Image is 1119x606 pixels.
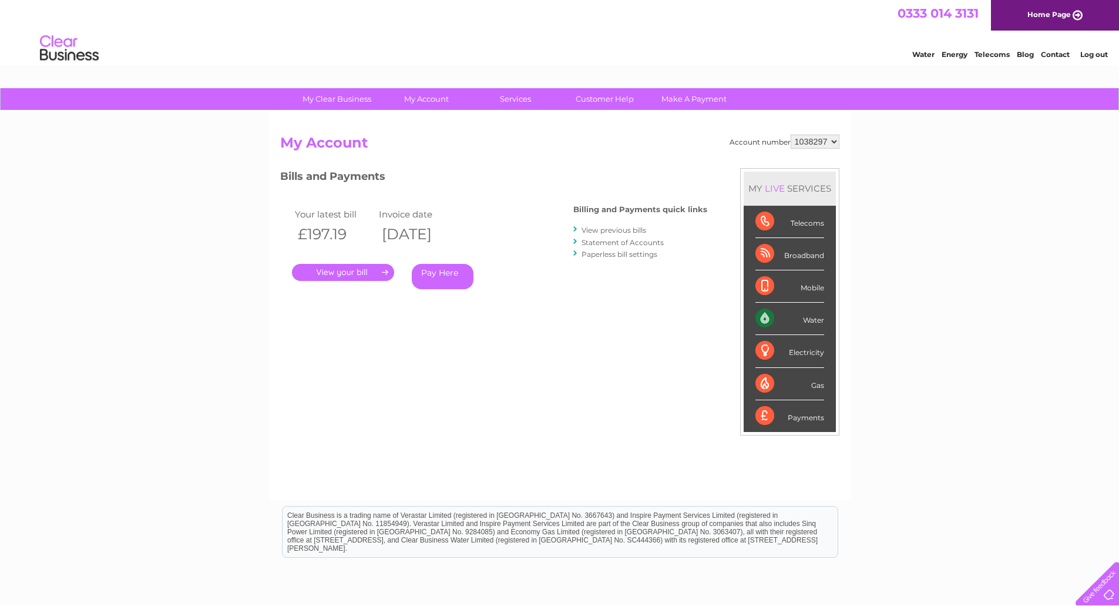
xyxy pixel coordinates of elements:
[292,222,377,246] th: £197.19
[912,50,935,59] a: Water
[288,88,385,110] a: My Clear Business
[39,31,99,66] img: logo.png
[280,168,707,189] h3: Bills and Payments
[730,135,839,149] div: Account number
[744,172,836,205] div: MY SERVICES
[755,206,824,238] div: Telecoms
[755,238,824,270] div: Broadband
[582,250,657,259] a: Paperless bill settings
[1080,50,1108,59] a: Log out
[755,270,824,303] div: Mobile
[292,206,377,222] td: Your latest bill
[280,135,839,157] h2: My Account
[412,264,473,289] a: Pay Here
[376,206,461,222] td: Invoice date
[467,88,564,110] a: Services
[582,238,664,247] a: Statement of Accounts
[755,335,824,367] div: Electricity
[1017,50,1034,59] a: Blog
[898,6,979,21] a: 0333 014 3131
[755,368,824,400] div: Gas
[582,226,646,235] a: View previous bills
[573,205,707,214] h4: Billing and Payments quick links
[556,88,653,110] a: Customer Help
[762,183,787,194] div: LIVE
[755,303,824,335] div: Water
[1041,50,1070,59] a: Contact
[292,264,394,281] a: .
[283,6,838,57] div: Clear Business is a trading name of Verastar Limited (registered in [GEOGRAPHIC_DATA] No. 3667643...
[755,400,824,432] div: Payments
[378,88,475,110] a: My Account
[646,88,742,110] a: Make A Payment
[942,50,967,59] a: Energy
[376,222,461,246] th: [DATE]
[974,50,1010,59] a: Telecoms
